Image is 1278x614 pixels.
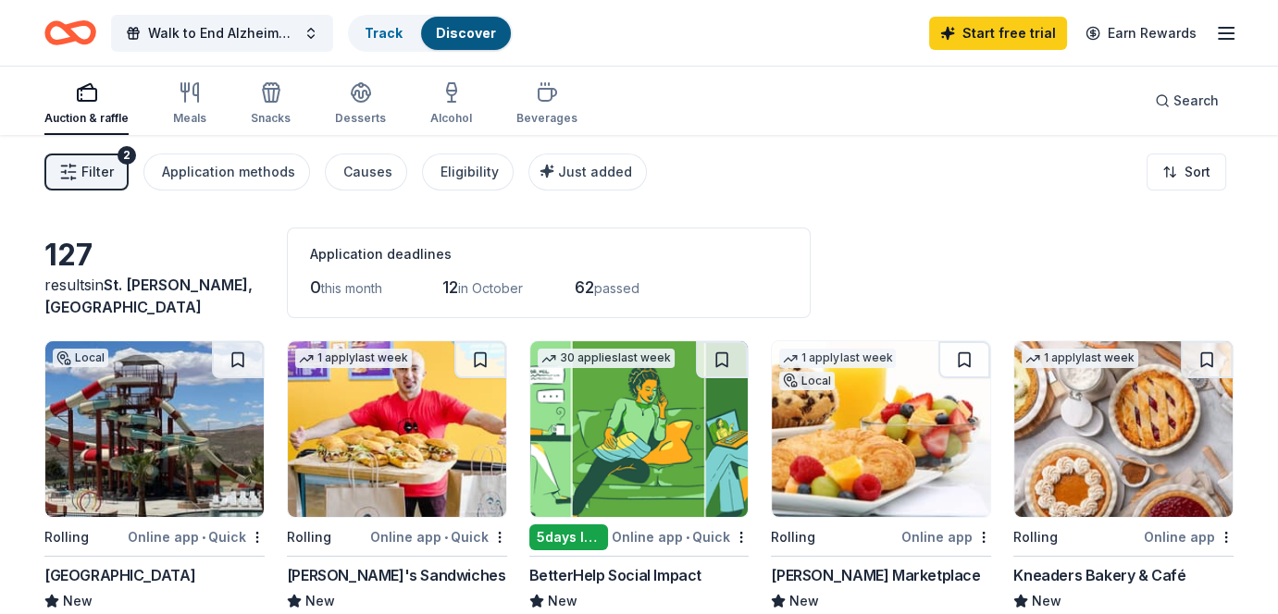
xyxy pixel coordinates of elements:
button: Alcohol [430,74,472,135]
a: Track [365,25,403,41]
div: 5 days left [529,524,609,550]
div: [GEOGRAPHIC_DATA] [44,564,195,586]
div: BetterHelp Social Impact [529,564,701,586]
a: Start free trial [929,17,1067,50]
div: Online app Quick [128,525,265,548]
img: Image for Kneaders Bakery & Café [1014,341,1233,517]
span: New [63,590,93,612]
div: Rolling [1013,526,1058,548]
div: Alcohol [430,111,472,126]
button: Walk to End Alzheimer's St. [PERSON_NAME] [111,15,333,52]
div: Application deadlines [310,243,788,265]
div: Beverages [516,111,577,126]
button: Sort [1147,153,1226,190]
img: Image for Ike's Sandwiches [288,341,506,517]
div: [PERSON_NAME] Marketplace [771,564,980,586]
span: Walk to End Alzheimer's St. [PERSON_NAME] [148,22,296,44]
div: 127 [44,237,265,274]
img: Image for Lee's Marketplace [772,341,990,517]
span: New [1032,590,1061,612]
span: 62 [575,277,594,297]
div: Causes [343,161,392,183]
span: Filter [81,161,114,183]
span: Just added [558,164,632,179]
div: Auction & raffle [44,111,129,126]
span: New [305,590,335,612]
span: Sort [1185,161,1210,183]
span: New [548,590,577,612]
span: • [686,530,689,545]
div: Rolling [44,526,89,548]
button: Search [1140,82,1234,119]
span: passed [594,280,639,296]
div: 1 apply last week [779,349,896,368]
span: New [789,590,819,612]
img: Image for Jellystone Park Zion [45,341,264,517]
span: • [202,530,205,545]
div: Application methods [162,161,295,183]
button: Desserts [335,74,386,135]
div: 2 [118,146,136,165]
span: in October [458,280,523,296]
div: 30 applies last week [538,349,675,368]
button: Filter2 [44,153,129,190]
div: Online app [901,525,991,548]
img: Image for BetterHelp Social Impact [530,341,749,517]
button: Beverages [516,74,577,135]
span: Search [1173,90,1219,112]
div: Meals [173,111,206,126]
div: results [44,274,265,318]
button: Just added [528,153,647,190]
div: Snacks [251,111,291,126]
button: TrackDiscover [348,15,513,52]
div: Online app Quick [370,525,507,548]
span: 0 [310,277,321,297]
div: Local [779,372,835,390]
button: Meals [173,74,206,135]
span: • [444,530,448,545]
a: Home [44,11,96,55]
span: 12 [442,277,458,297]
button: Eligibility [422,153,514,190]
span: St. [PERSON_NAME], [GEOGRAPHIC_DATA] [44,276,253,316]
button: Auction & raffle [44,74,129,135]
button: Application methods [143,153,310,190]
div: Rolling [771,526,815,548]
div: Desserts [335,111,386,126]
div: Online app Quick [612,525,749,548]
div: Rolling [287,526,331,548]
div: Kneaders Bakery & Café [1013,564,1185,586]
button: Snacks [251,74,291,135]
div: Local [53,349,108,367]
button: Causes [325,153,407,190]
div: Online app [1144,525,1234,548]
div: [PERSON_NAME]'s Sandwiches [287,564,506,586]
a: Discover [436,25,496,41]
span: in [44,276,253,316]
div: Eligibility [440,161,499,183]
div: 1 apply last week [295,349,412,368]
div: 1 apply last week [1022,349,1138,368]
span: this month [321,280,382,296]
a: Earn Rewards [1074,17,1208,50]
